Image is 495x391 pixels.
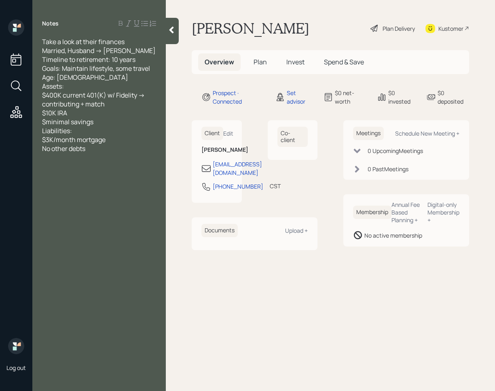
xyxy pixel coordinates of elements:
[368,147,423,155] div: 0 Upcoming Meeting s
[42,64,150,73] span: Goals: Maintain lifestyle, some travel
[42,19,59,28] label: Notes
[42,37,125,46] span: Take a look at their finances
[254,57,267,66] span: Plan
[395,130,459,137] div: Schedule New Meeting +
[368,165,408,173] div: 0 Past Meeting s
[285,227,308,234] div: Upload +
[438,24,463,33] div: Kustomer
[287,89,314,106] div: Set advisor
[383,24,415,33] div: Plan Delivery
[42,91,146,108] span: $400K current 401(K) w/ Fidelity -> contributing + match
[205,57,234,66] span: Overview
[391,201,421,224] div: Annual Fee Based Planning +
[42,82,64,91] span: Assets:
[438,89,469,106] div: $0 deposited
[42,108,67,117] span: $10K IRA
[42,55,135,64] span: Timeline to retirement: 10 years
[201,147,232,153] h6: [PERSON_NAME]
[353,127,384,140] h6: Meetings
[42,126,72,135] span: Liabilities:
[42,117,93,126] span: $minimal savings
[213,160,262,177] div: [EMAIL_ADDRESS][DOMAIN_NAME]
[213,89,266,106] div: Prospect · Connected
[335,89,367,106] div: $0 net-worth
[388,89,417,106] div: $0 invested
[6,364,26,372] div: Log out
[324,57,364,66] span: Spend & Save
[8,338,24,354] img: retirable_logo.png
[192,19,309,37] h1: [PERSON_NAME]
[286,57,305,66] span: Invest
[353,206,391,219] h6: Membership
[42,73,128,82] span: Age: [DEMOGRAPHIC_DATA]
[213,182,263,191] div: [PHONE_NUMBER]
[42,144,85,153] span: No other debts
[364,231,422,240] div: No active membership
[42,46,156,55] span: Married, Husband -> [PERSON_NAME]
[223,130,233,137] div: Edit
[201,224,238,237] h6: Documents
[427,201,459,224] div: Digital-only Membership +
[201,127,223,140] h6: Client
[277,127,308,147] h6: Co-client
[42,135,106,144] span: $3K/month mortgage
